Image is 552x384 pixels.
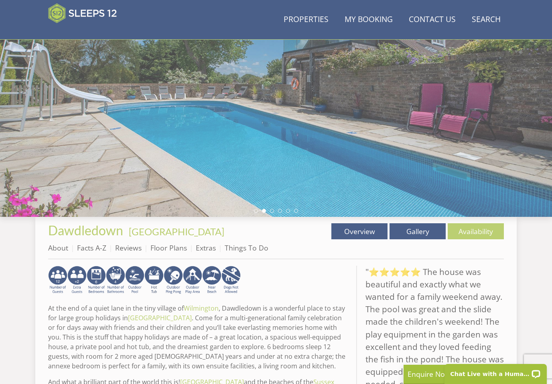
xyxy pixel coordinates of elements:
[341,11,396,29] a: My Booking
[128,313,192,322] a: [GEOGRAPHIC_DATA]
[225,243,268,253] a: Things To Do
[164,266,183,295] img: AD_4nXedYSikxxHOHvwVe1zj-uvhWiDuegjd4HYl2n2bWxGQmKrAZgnJMrbhh58_oki_pZTOANg4PdWvhHYhVneqXfw7gvoLH...
[87,266,106,295] img: AD_4nXfRzBlt2m0mIteXDhAcJCdmEApIceFt1SPvkcB48nqgTZkfMpQlDmULa47fkdYiHD0skDUgcqepViZHFLjVKS2LWHUqM...
[439,359,552,384] iframe: LiveChat chat widget
[48,222,126,238] a: Dawdledown
[125,266,144,295] img: AD_4nXdPSBEaVp0EOHgjd_SfoFIrFHWGUlnM1gBGEyPIIFTzO7ltJfOAwWr99H07jkNDymzSoP9drf0yfO4PGVIPQURrO1qZm...
[408,369,528,379] p: Enquire Now
[331,223,388,239] a: Overview
[150,243,187,253] a: Floor Plans
[469,11,504,29] a: Search
[196,243,216,253] a: Extras
[144,266,164,295] img: AD_4nXcpX5uDwed6-YChlrI2BYOgXwgg3aqYHOhRm0XfZB-YtQW2NrmeCr45vGAfVKUq4uWnc59ZmEsEzoF5o39EWARlT1ewO...
[48,266,67,295] img: AD_4nXeyNBIiEViFqGkFxeZn-WxmRvSobfXIejYCAwY7p4slR9Pvv7uWB8BWWl9Rip2DDgSCjKzq0W1yXMRj2G_chnVa9wg_L...
[44,28,128,35] iframe: Customer reviews powered by Trustpilot
[48,3,117,23] img: Sleeps 12
[183,266,202,295] img: AD_4nXfjdDqPkGBf7Vpi6H87bmAUe5GYCbodrAbU4sf37YN55BCjSXGx5ZgBV7Vb9EJZsXiNVuyAiuJUB3WVt-w9eJ0vaBcHg...
[448,223,504,239] a: Availability
[48,222,123,238] span: Dawdledown
[106,266,125,295] img: AD_4nXeeKAYjkuG3a2x-X3hFtWJ2Y0qYZCJFBdSEqgvIh7i01VfeXxaPOSZiIn67hladtl6xx588eK4H21RjCP8uLcDwdSe_I...
[129,226,224,237] a: [GEOGRAPHIC_DATA]
[221,266,241,295] img: AD_4nXfkFtrpaXUtUFzPNUuRY6lw1_AXVJtVz-U2ei5YX5aGQiUrqNXS9iwbJN5FWUDjNILFFLOXd6gEz37UJtgCcJbKwxVV0...
[406,11,459,29] a: Contact Us
[390,223,446,239] a: Gallery
[184,304,219,313] a: Wilmington
[67,266,87,295] img: AD_4nXeP6WuvG491uY6i5ZIMhzz1N248Ei-RkDHdxvvjTdyF2JXhbvvI0BrTCyeHgyWBEg8oAgd1TvFQIsSlzYPCTB7K21VoI...
[280,11,332,29] a: Properties
[77,243,106,253] a: Facts A-Z
[48,243,68,253] a: About
[48,303,350,371] p: At the end of a quiet lane in the tiny village of , Dawdledown is a wonderful place to stay for l...
[115,243,142,253] a: Reviews
[126,226,224,237] span: -
[202,266,221,295] img: AD_4nXe7lJTbYb9d3pOukuYsm3GQOjQ0HANv8W51pVFfFFAC8dZrqJkVAnU455fekK_DxJuzpgZXdFqYqXRzTpVfWE95bX3Bz...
